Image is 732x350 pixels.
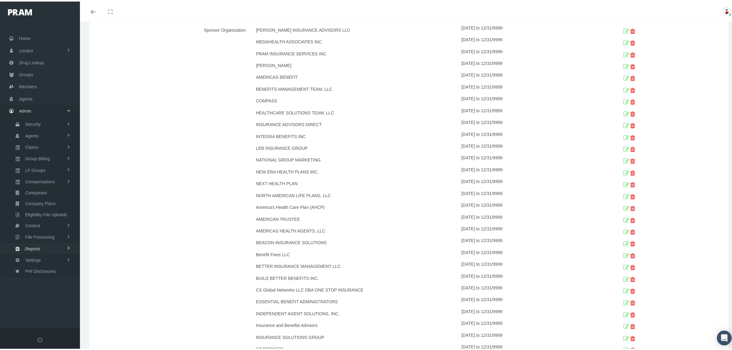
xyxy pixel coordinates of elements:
div: [DATE] to 12/31/9999 [461,295,588,306]
div: [PERSON_NAME] INSURANCE ADVISORS LLC [251,23,461,35]
span: Agents [19,92,33,103]
img: PRAM_20_x_78.png [8,8,32,14]
span: Group Billing [25,152,50,162]
div: [DATE] to 12/31/9999 [461,58,588,70]
span: Drug Lookup [19,55,44,67]
div: INTEGRA BENEFITS INC [251,129,461,141]
div: [DATE] to 12/31/9999 [461,212,588,224]
span: Eligibility File Uploads [25,208,67,218]
div: ESSENTIAL BENEFIT ADMINISTRATORS [251,295,461,306]
div: CS Global Networks LLC DBA ONE STOP INSURANCE [251,283,461,295]
span: Companies [25,186,47,197]
div: LEB INSURANCE GROUP [251,141,461,153]
span: Home [19,31,30,43]
div: [DATE] to 12/31/9999 [461,177,588,188]
div: INSURANCE ADVISORS DIRECT [251,117,461,129]
span: Compensations [25,175,55,185]
div: [DATE] to 12/31/9999 [461,117,588,129]
div: INSURANCE SOLUTIONS GROUP [251,330,461,342]
div: [DATE] to 12/31/9999 [461,224,588,236]
div: [DATE] to 12/31/9999 [461,94,588,105]
div: COMPASS [251,94,461,105]
div: Open Intercom Messenger [717,329,732,344]
span: Locator [19,43,34,55]
div: [DATE] to 12/31/9999 [461,330,588,342]
div: [DATE] to 12/31/9999 [461,82,588,94]
span: LF Groups [25,164,46,174]
div: BUILD BETTER BENEFITS INC. [251,271,461,283]
span: Claims [25,141,38,151]
div: [DATE] to 12/31/9999 [461,259,588,271]
div: [DATE] to 12/31/9999 [461,189,588,200]
div: NORTH AMERICAN LIFE PLANS, LLC [251,189,461,200]
div: [DATE] to 12/31/9999 [461,153,588,165]
div: [DATE] to 12/31/9999 [461,271,588,283]
div: Benefit Fixes LLC [251,248,461,259]
span: Reports [25,242,40,253]
div: America's Health Care Plan (AHCP) [251,200,461,212]
div: NATIONAL GROUP MARKETING [251,153,461,165]
div: NEW ERA HEALTH PLANS INC. [251,165,461,177]
div: [DATE] to 12/31/9999 [461,35,588,46]
div: AMERICAS HEALTH AGENTS, LLC [251,224,461,236]
div: INDEPENDENT AGENT SOLUTIONS, INC. [251,307,461,318]
div: [PERSON_NAME] [251,58,461,70]
div: BETTER INSURANCE MANAGEMENT LLC [251,259,461,271]
span: Company Plans [25,197,56,207]
div: [DATE] to 12/31/9999 [461,248,588,259]
span: Content [25,219,40,229]
div: Sponsor Organization: [94,23,251,35]
div: [DATE] to 12/31/9999 [461,307,588,318]
div: Insurance and Benefits Advisors [251,318,461,330]
span: File Processing [25,230,55,241]
span: PHI Disclosures [25,264,56,275]
div: [DATE] to 12/31/9999 [461,236,588,247]
div: PRAM INSURANCE SERVICES INC [251,47,461,58]
div: [DATE] to 12/31/9999 [461,200,588,212]
div: AMERICAS BENEFIT [251,70,461,82]
div: [DATE] to 12/31/9999 [461,141,588,153]
div: BENEFITS MANAGEMENT TEAM, LLC [251,82,461,94]
div: [DATE] to 12/31/9999 [461,165,588,177]
span: Admin [19,104,31,115]
div: BEACON INSURANCE SOLUTIONS [251,236,461,247]
img: S_Profile_Picture_701.jpg [722,6,732,15]
div: [DATE] to 12/31/9999 [461,70,588,82]
span: Security [25,117,41,128]
div: AMERICAN TRUSTEE [251,212,461,224]
div: MEDAHEALTH ASSOCIATES INC [251,35,461,46]
div: HEALTHCARE SOLUTIONS TEAM, LLC [251,106,461,117]
div: [DATE] to 12/31/9999 [461,106,588,117]
div: [DATE] to 12/31/9999 [461,23,588,35]
div: [DATE] to 12/31/9999 [461,318,588,330]
div: [DATE] to 12/31/9999 [461,129,588,141]
div: [DATE] to 12/31/9999 [461,283,588,295]
span: Groups [19,67,33,79]
div: NEXT HEALTH PLAN [251,177,461,188]
span: Settings [25,253,41,264]
span: Members [19,79,37,91]
span: Agents [25,129,39,140]
div: [DATE] to 12/31/9999 [461,47,588,58]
